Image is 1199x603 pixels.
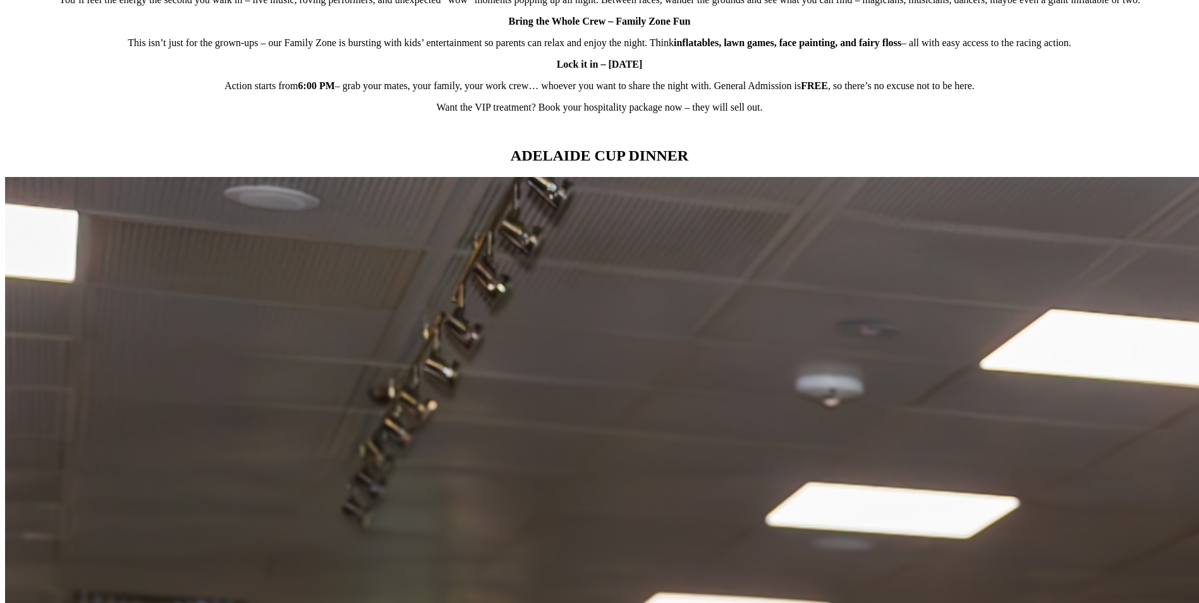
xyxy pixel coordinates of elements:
h2: ADELAIDE CUP DINNER [5,147,1194,164]
strong: :00 PM [303,80,335,91]
strong: 6 [298,80,303,91]
p: This isn’t just for the grown-ups – our Family Zone is bursting with kids’ entertainment so paren... [5,37,1194,49]
strong: inflatables, lawn games, face painting, and fairy floss [674,37,901,48]
p: Want the VIP treatment? Book your hospitality package now – they will sell out. [5,102,1194,113]
strong: FREE [801,80,828,91]
strong: Lock it in – [DATE] [557,59,643,70]
strong: Bring the Whole Crew – Family Zone Fun [509,16,691,27]
p: Action starts from – grab your mates, your family, your work crew… whoever you want to share the ... [5,80,1194,92]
